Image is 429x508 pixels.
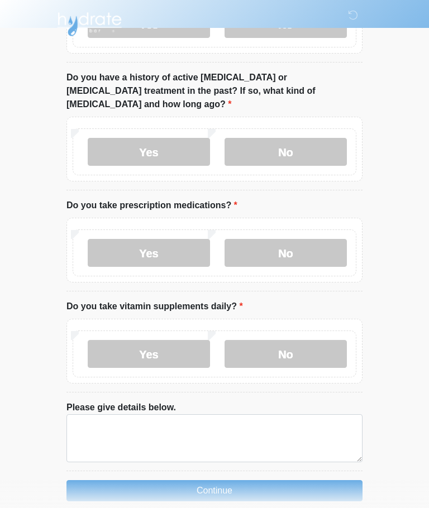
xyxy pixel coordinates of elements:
button: Continue [66,480,363,501]
img: Hydrate IV Bar - Arcadia Logo [55,8,123,37]
label: Yes [88,340,210,368]
label: No [225,239,347,267]
label: Do you have a history of active [MEDICAL_DATA] or [MEDICAL_DATA] treatment in the past? If so, wh... [66,71,363,111]
label: Yes [88,138,210,166]
label: Please give details below. [66,401,176,414]
label: No [225,138,347,166]
label: Yes [88,239,210,267]
label: Do you take prescription medications? [66,199,237,212]
label: Do you take vitamin supplements daily? [66,300,243,313]
label: No [225,340,347,368]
